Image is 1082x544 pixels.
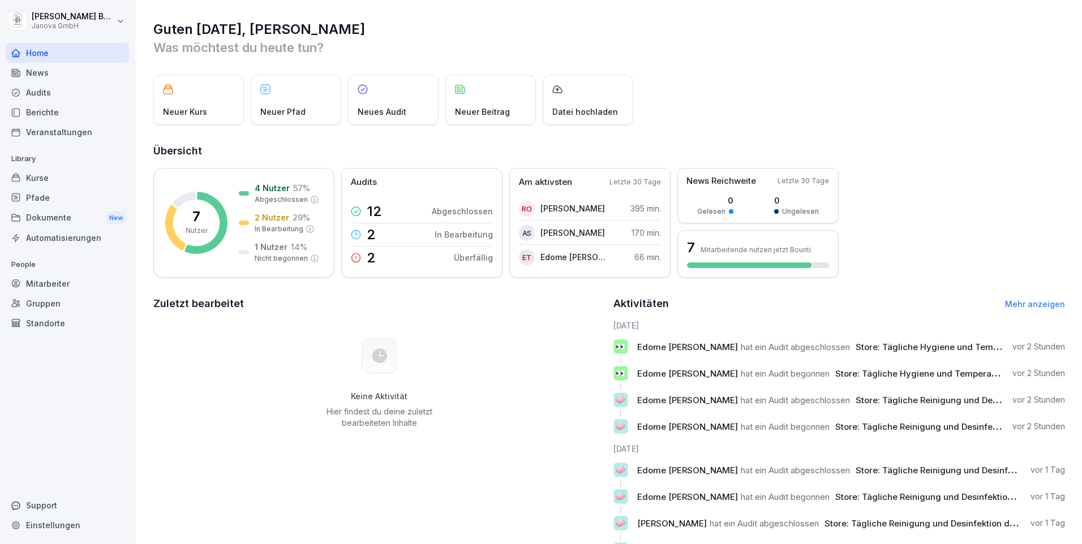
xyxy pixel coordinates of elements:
[106,211,126,224] div: New
[701,245,811,254] p: Mitarbeitende nutzen jetzt Bounti
[615,489,626,504] p: 🧼
[615,392,626,408] p: 🧼
[6,256,129,274] p: People
[6,515,129,535] a: Einstellungen
[6,228,129,248] a: Automatisierungen
[778,176,829,186] p: Letzte 30 Tage
[255,253,308,264] p: Nicht begonnen
[192,210,200,223] p: 7
[835,491,1055,502] span: Store: Tägliche Reinigung und Desinfektion der Filiale
[782,206,819,217] p: Ungelesen
[615,462,626,478] p: 🧼
[153,38,1065,57] p: Was möchtest du heute tun?
[6,43,129,63] a: Home
[6,495,129,515] div: Support
[519,225,535,241] div: AS
[630,202,661,214] p: 395 min.
[615,365,626,381] p: 👀
[6,208,129,228] div: Dokumente
[6,122,129,142] a: Veranstaltungen
[519,176,572,189] p: Am aktivsten
[632,227,661,239] p: 170 min.
[293,182,310,194] p: 57 %
[255,224,303,234] p: In Bearbeitung
[260,106,306,118] p: Neuer Pfad
[1012,394,1065,405] p: vor 2 Stunden
[615,339,626,355] p: 👀
[6,274,129,293] a: Mitarbeiter
[637,518,707,529] span: [PERSON_NAME]
[687,238,695,257] h3: 7
[186,226,208,236] p: Nutzer
[835,421,1055,432] span: Store: Tägliche Reinigung und Desinfektion der Filiale
[432,205,493,217] p: Abgeschlossen
[358,106,406,118] p: Neues Audit
[609,177,661,187] p: Letzte 30 Tage
[825,518,1045,529] span: Store: Tägliche Reinigung und Desinfektion der Filiale
[455,106,510,118] p: Neuer Beitrag
[856,465,1076,476] span: Store: Tägliche Reinigung und Desinfektion der Filiale
[6,150,129,168] p: Library
[435,228,493,240] p: In Bearbeitung
[322,406,436,429] p: Hier findest du deine zuletzt bearbeiteten Inhalte
[6,293,129,313] a: Gruppen
[6,102,129,122] a: Berichte
[255,211,289,223] p: 2 Nutzer
[637,465,738,476] span: Edome [PERSON_NAME]
[540,202,605,214] p: [PERSON_NAME]
[741,465,850,476] span: hat ein Audit abgeschlossen
[6,208,129,228] a: DokumenteNew
[255,241,287,253] p: 1 Nutzer
[697,206,725,217] p: Gelesen
[1031,491,1065,502] p: vor 1 Tag
[519,249,535,265] div: ET
[367,228,376,241] p: 2
[1031,517,1065,529] p: vor 1 Tag
[6,168,129,188] a: Kurse
[32,12,114,21] p: [PERSON_NAME] Baradei
[856,395,1076,405] span: Store: Tägliche Reinigung und Desinfektion der Filiale
[613,443,1066,455] h6: [DATE]
[1031,464,1065,476] p: vor 1 Tag
[686,175,756,188] p: News Reichweite
[637,342,738,352] span: Edome [PERSON_NAME]
[637,421,738,432] span: Edome [PERSON_NAME]
[293,211,310,223] p: 29 %
[322,391,436,401] h5: Keine Aktivität
[741,342,850,352] span: hat ein Audit abgeschlossen
[637,368,738,379] span: Edome [PERSON_NAME]
[6,188,129,208] a: Pfade
[351,176,377,189] p: Audits
[255,182,290,194] p: 4 Nutzer
[741,421,830,432] span: hat ein Audit begonnen
[6,313,129,333] div: Standorte
[774,195,819,206] p: 0
[615,418,626,434] p: 🧼
[153,296,606,312] h2: Zuletzt bearbeitet
[367,205,382,218] p: 12
[615,515,626,531] p: 🧼
[367,251,376,265] p: 2
[613,320,1066,331] h6: [DATE]
[32,22,114,30] p: Janova GmbH
[1012,368,1065,379] p: vor 2 Stunden
[6,83,129,102] a: Audits
[1012,421,1065,432] p: vor 2 Stunden
[634,251,661,263] p: 66 min.
[552,106,618,118] p: Datei hochladen
[710,518,819,529] span: hat ein Audit abgeschlossen
[613,296,669,312] h2: Aktivitäten
[741,368,830,379] span: hat ein Audit begonnen
[6,63,129,83] a: News
[741,491,830,502] span: hat ein Audit begonnen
